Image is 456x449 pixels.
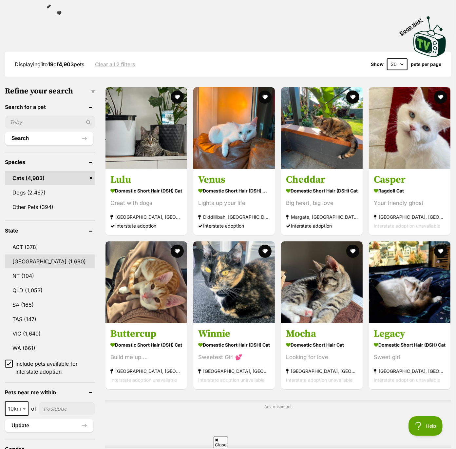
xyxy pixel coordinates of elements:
[110,340,182,350] strong: Domestic Short Hair (DSH) Cat
[95,61,135,67] a: Clear all 2 filters
[110,328,182,340] h3: Buttercup
[110,213,182,221] strong: [GEOGRAPHIC_DATA], [GEOGRAPHIC_DATA]
[110,378,177,383] span: Interstate adoption unavailable
[286,199,358,208] div: Big heart, big love
[105,169,187,235] a: Lulu Domestic Short Hair (DSH) Cat Great with dogs [GEOGRAPHIC_DATA], [GEOGRAPHIC_DATA] Interstat...
[5,419,93,432] button: Update
[110,221,182,230] div: Interstate adoption
[5,240,95,254] a: ACT (378)
[374,213,446,221] strong: [GEOGRAPHIC_DATA], [GEOGRAPHIC_DATA]
[286,378,352,383] span: Interstate adoption unavailable
[5,186,95,199] a: Dogs (2,467)
[5,401,28,416] span: 10km
[369,323,450,390] a: Legacy Domestic Short Hair (DSH) Cat Sweet girl [GEOGRAPHIC_DATA], [GEOGRAPHIC_DATA] Interstate a...
[198,367,270,376] strong: [GEOGRAPHIC_DATA], [GEOGRAPHIC_DATA]
[346,91,359,104] button: favourite
[413,10,446,58] a: Boop this!
[59,61,74,68] strong: 4,903
[5,132,93,145] button: Search
[5,283,95,297] a: QLD (1,053)
[286,186,358,195] strong: Domestic Short Hair (DSH) Cat
[374,186,446,195] strong: Ragdoll Cat
[374,223,440,229] span: Interstate adoption unavailable
[286,353,358,362] div: Looking for love
[281,169,363,235] a: Cheddar Domestic Short Hair (DSH) Cat Big heart, big love Margate, [GEOGRAPHIC_DATA] Interstate a...
[5,255,95,268] a: [GEOGRAPHIC_DATA] (1,690)
[171,245,184,258] button: favourite
[198,328,270,340] h3: Winnie
[286,328,358,340] h3: Mocha
[434,91,447,104] button: favourite
[374,367,446,376] strong: [GEOGRAPHIC_DATA], [GEOGRAPHIC_DATA]
[286,340,358,350] strong: Domestic Short Hair Cat
[5,327,95,340] a: VIC (1,640)
[198,353,270,362] div: Sweetest Girl 💕
[374,353,446,362] div: Sweet girl
[281,323,363,390] a: Mocha Domestic Short Hair Cat Looking for love [GEOGRAPHIC_DATA], [GEOGRAPHIC_DATA] Interstate ad...
[214,437,228,448] span: Close
[41,61,43,68] strong: 1
[193,169,275,235] a: Venus Domestic Short Hair (DSH) x Oriental Shorthair Cat Lights up your life Diddillibah, [GEOGRA...
[281,241,363,323] img: Mocha - Domestic Short Hair Cat
[286,367,358,376] strong: [GEOGRAPHIC_DATA], [GEOGRAPHIC_DATA]
[369,241,450,323] img: Legacy - Domestic Short Hair (DSH) Cat
[281,87,363,169] img: Cheddar - Domestic Short Hair (DSH) Cat
[369,87,450,169] img: Casper - Ragdoll Cat
[346,245,359,258] button: favourite
[105,87,187,169] img: Lulu - Domestic Short Hair (DSH) Cat
[39,402,95,415] input: postcode
[399,13,429,36] span: Boop this!
[369,169,450,235] a: Casper Ragdoll Cat Your friendly ghost [GEOGRAPHIC_DATA], [GEOGRAPHIC_DATA] Interstate adoption u...
[258,245,272,258] button: favourite
[105,400,451,448] div: Advertisement
[105,323,187,390] a: Buttercup Domestic Short Hair (DSH) Cat Build me up.... [GEOGRAPHIC_DATA], [GEOGRAPHIC_DATA] Inte...
[5,171,95,185] a: Cats (4,903)
[411,62,441,67] label: pets per page
[198,378,265,383] span: Interstate adoption unavailable
[5,228,95,234] header: State
[171,91,184,104] button: favourite
[413,16,446,57] img: PetRescue TV logo
[5,389,95,395] header: Pets near me within
[15,61,84,68] span: Displaying to of pets
[5,298,95,312] a: SA (165)
[258,91,272,104] button: favourite
[5,360,95,376] a: Include pets available for interstate adoption
[198,340,270,350] strong: Domestic Short Hair (DSH) Cat
[5,341,95,355] a: WA (661)
[105,241,187,323] img: Buttercup - Domestic Short Hair (DSH) Cat
[198,213,270,221] strong: Diddillibah, [GEOGRAPHIC_DATA]
[286,213,358,221] strong: Margate, [GEOGRAPHIC_DATA]
[5,269,95,283] a: NT (104)
[110,199,182,208] div: Great with dogs
[198,186,270,195] strong: Domestic Short Hair (DSH) x Oriental Shorthair Cat
[286,173,358,186] h3: Cheddar
[193,87,275,169] img: Venus - Domestic Short Hair (DSH) x Oriental Shorthair Cat
[5,104,95,110] header: Search for a pet
[374,199,446,208] div: Your friendly ghost
[5,159,95,165] header: Species
[6,404,28,413] span: 10km
[193,323,275,390] a: Winnie Domestic Short Hair (DSH) Cat Sweetest Girl 💕 [GEOGRAPHIC_DATA], [GEOGRAPHIC_DATA] Interst...
[5,200,95,214] a: Other Pets (394)
[374,328,446,340] h3: Legacy
[198,199,270,208] div: Lights up your life
[198,173,270,186] h3: Venus
[408,416,443,436] iframe: Help Scout Beacon - Open
[5,87,95,96] h3: Refine your search
[371,62,384,67] span: Show
[374,340,446,350] strong: Domestic Short Hair (DSH) Cat
[5,116,95,129] input: Toby
[110,173,182,186] h3: Lulu
[15,360,95,376] span: Include pets available for interstate adoption
[193,241,275,323] img: Winnie - Domestic Short Hair (DSH) Cat
[374,173,446,186] h3: Casper
[48,61,53,68] strong: 19
[286,221,358,230] div: Interstate adoption
[110,353,182,362] div: Build me up....
[198,221,270,230] div: Interstate adoption
[110,186,182,195] strong: Domestic Short Hair (DSH) Cat
[110,367,182,376] strong: [GEOGRAPHIC_DATA], [GEOGRAPHIC_DATA]
[434,245,447,258] button: favourite
[374,378,440,383] span: Interstate adoption unavailable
